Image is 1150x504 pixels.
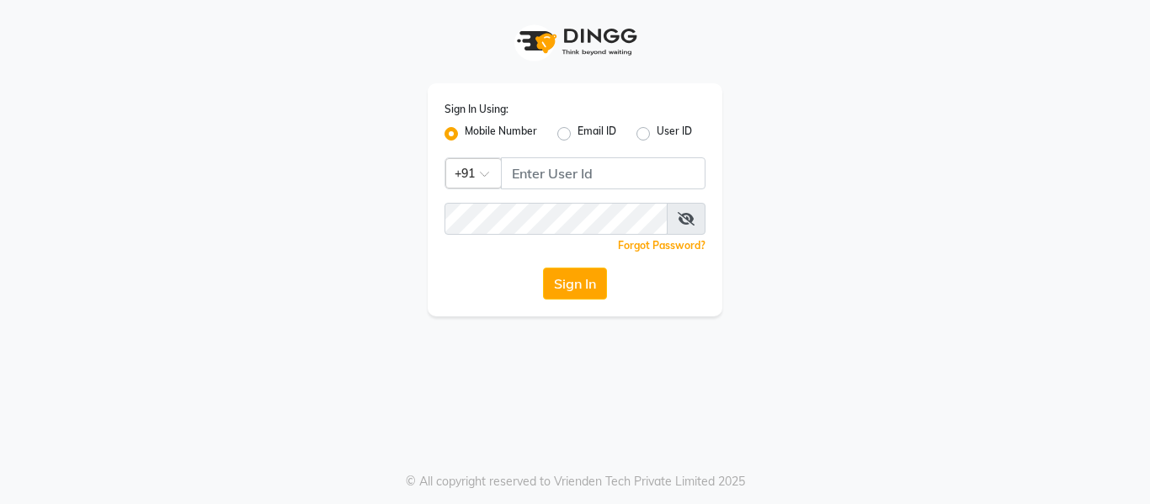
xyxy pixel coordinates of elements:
[465,124,537,144] label: Mobile Number
[657,124,692,144] label: User ID
[543,268,607,300] button: Sign In
[578,124,616,144] label: Email ID
[445,203,668,235] input: Username
[445,102,508,117] label: Sign In Using:
[501,157,705,189] input: Username
[508,17,642,66] img: logo1.svg
[618,239,705,252] a: Forgot Password?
